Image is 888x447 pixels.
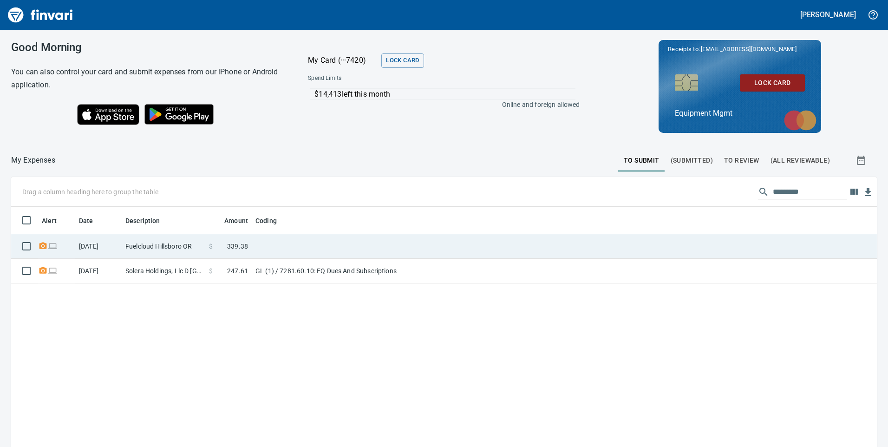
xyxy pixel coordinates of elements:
[75,234,122,259] td: [DATE]
[740,74,805,92] button: Lock Card
[11,66,285,92] h6: You can also control your card and submit expenses from our iPhone or Android application.
[11,155,55,166] nav: breadcrumb
[308,55,378,66] p: My Card (···7420)
[38,268,48,274] span: Receipt Required
[861,185,875,199] button: Download table
[314,89,575,100] p: $14,413 left this month
[847,149,877,171] button: Show transactions within a particular date range
[770,155,830,166] span: (All Reviewable)
[125,215,172,226] span: Description
[227,266,248,276] span: 247.61
[79,215,105,226] span: Date
[847,185,861,199] button: Choose columns to display
[11,155,55,166] p: My Expenses
[700,45,797,53] span: [EMAIL_ADDRESS][DOMAIN_NAME]
[79,215,93,226] span: Date
[381,53,424,68] button: Lock Card
[22,187,158,197] p: Drag a column heading here to group the table
[252,259,484,283] td: GL (1) / 7281.60.10: EQ Dues And Subscriptions
[209,266,213,276] span: $
[48,243,58,249] span: Online transaction
[668,45,812,54] p: Receipts to:
[308,74,460,83] span: Spend Limits
[42,215,57,226] span: Alert
[125,215,160,226] span: Description
[122,234,205,259] td: Fuelcloud Hillsboro OR
[6,4,75,26] img: Finvari
[227,242,248,251] span: 339.38
[139,99,219,130] img: Get it on Google Play
[798,7,858,22] button: [PERSON_NAME]
[209,242,213,251] span: $
[675,108,805,119] p: Equipment Mgmt
[38,243,48,249] span: Receipt Required
[671,155,713,166] span: (Submitted)
[42,215,69,226] span: Alert
[48,268,58,274] span: Online transaction
[300,100,580,109] p: Online and foreign allowed
[255,215,277,226] span: Coding
[122,259,205,283] td: Solera Holdings, Llc D [GEOGRAPHIC_DATA] [GEOGRAPHIC_DATA]
[624,155,659,166] span: To Submit
[800,10,856,20] h5: [PERSON_NAME]
[212,215,248,226] span: Amount
[724,155,759,166] span: To Review
[11,41,285,54] h3: Good Morning
[77,104,139,125] img: Download on the App Store
[386,55,419,66] span: Lock Card
[224,215,248,226] span: Amount
[255,215,289,226] span: Coding
[75,259,122,283] td: [DATE]
[779,105,821,135] img: mastercard.svg
[747,77,797,89] span: Lock Card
